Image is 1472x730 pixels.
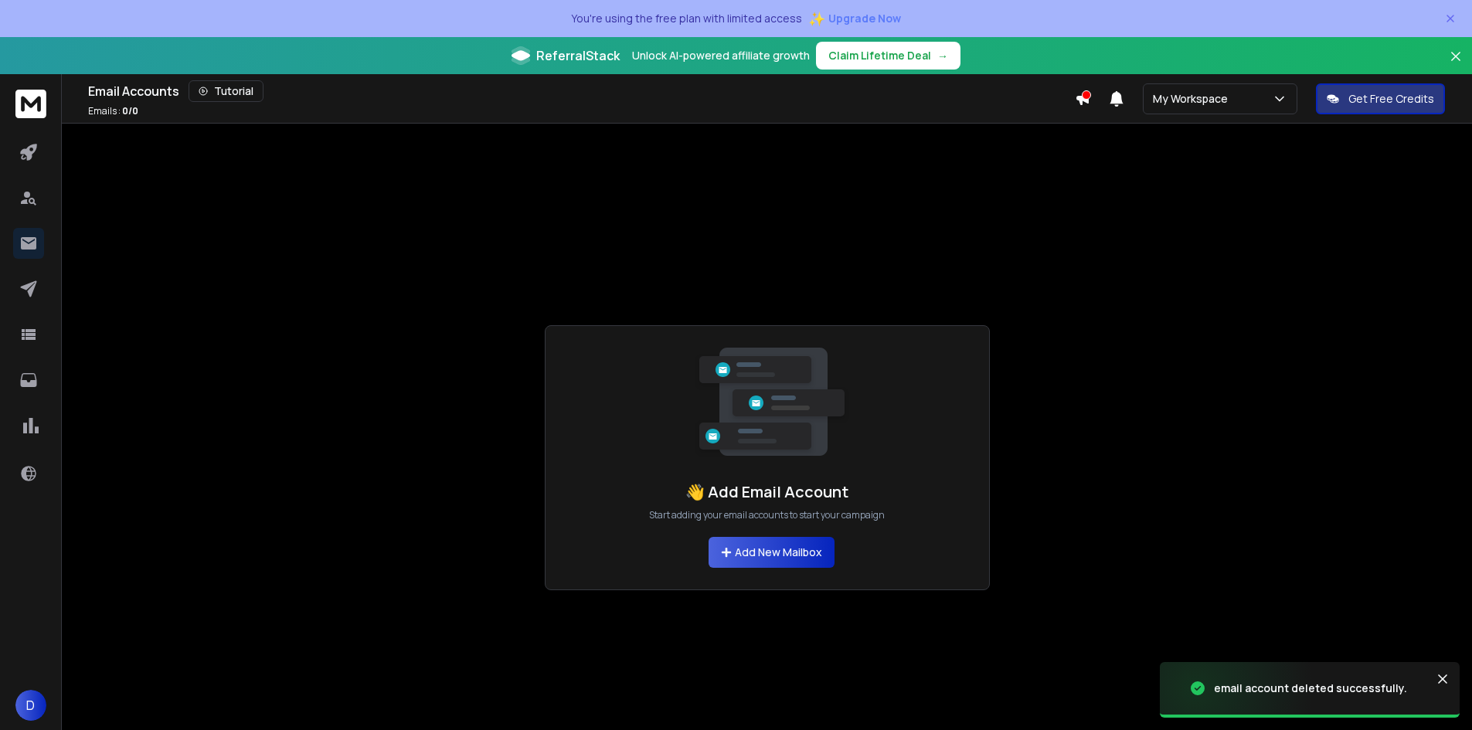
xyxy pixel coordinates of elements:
[536,46,620,65] span: ReferralStack
[15,690,46,721] button: D
[828,11,901,26] span: Upgrade Now
[632,48,810,63] p: Unlock AI-powered affiliate growth
[1348,91,1434,107] p: Get Free Credits
[649,509,885,521] p: Start adding your email accounts to start your campaign
[937,48,948,63] span: →
[1153,91,1234,107] p: My Workspace
[189,80,263,102] button: Tutorial
[88,80,1075,102] div: Email Accounts
[1446,46,1466,83] button: Close banner
[122,104,138,117] span: 0 / 0
[816,42,960,70] button: Claim Lifetime Deal→
[685,481,848,503] h1: 👋 Add Email Account
[808,3,901,34] button: ✨Upgrade Now
[709,537,835,568] button: Add New Mailbox
[571,11,802,26] p: You're using the free plan with limited access
[88,105,138,117] p: Emails :
[1214,681,1407,696] div: email account deleted successfully.
[808,8,825,29] span: ✨
[1316,83,1445,114] button: Get Free Credits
